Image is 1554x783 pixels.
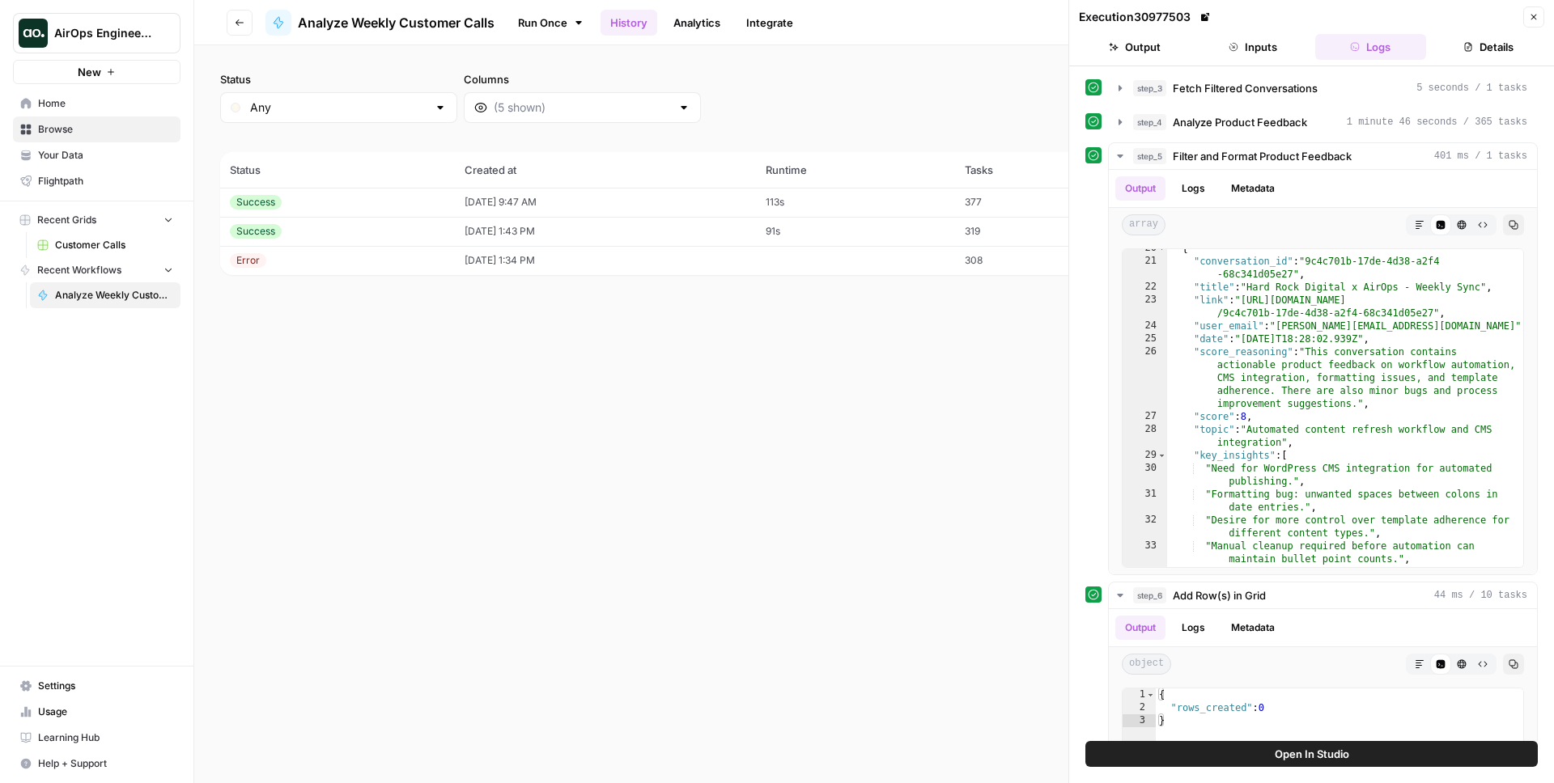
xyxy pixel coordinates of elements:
[38,122,173,137] span: Browse
[1123,462,1167,488] div: 30
[1109,75,1537,101] button: 5 seconds / 1 tasks
[1123,714,1156,727] div: 3
[13,673,180,699] a: Settings
[13,725,180,751] a: Learning Hub
[1434,149,1527,163] span: 401 ms / 1 tasks
[1173,148,1352,164] span: Filter and Format Product Feedback
[13,168,180,194] a: Flightpath
[1172,616,1215,640] button: Logs
[1123,449,1167,462] div: 29
[13,13,180,53] button: Workspace: AirOps Engineering
[455,188,756,217] td: [DATE] 9:47 AM
[19,19,48,48] img: AirOps Engineering Logo
[13,699,180,725] a: Usage
[1157,449,1166,462] span: Toggle code folding, rows 29 through 36
[1123,294,1167,320] div: 23
[250,99,427,116] input: Any
[1085,741,1538,767] button: Open In Studio
[220,71,457,87] label: Status
[664,10,730,36] a: Analytics
[1123,565,1167,591] div: 34
[1275,746,1349,762] span: Open In Studio
[756,217,956,246] td: 91s
[1133,114,1166,130] span: step_4
[1123,345,1167,410] div: 26
[265,10,495,36] a: Analyze Weekly Customer Calls
[1123,255,1167,281] div: 21
[220,123,1528,152] span: (3 records)
[13,208,180,232] button: Recent Grids
[1109,170,1537,574] div: 401 ms / 1 tasks
[38,756,173,771] span: Help + Support
[78,64,101,80] span: New
[455,152,756,188] th: Created at
[507,9,594,36] a: Run Once
[1109,143,1537,169] button: 401 ms / 1 tasks
[1079,34,1191,60] button: Output
[30,282,180,308] a: Analyze Weekly Customer Calls
[38,96,173,111] span: Home
[1115,616,1165,640] button: Output
[30,232,180,258] a: Customer Calls
[38,174,173,188] span: Flightpath
[1146,688,1155,701] span: Toggle code folding, rows 1 through 3
[1221,176,1284,201] button: Metadata
[1173,587,1266,603] span: Add Row(s) in Grid
[38,148,173,163] span: Your Data
[1347,115,1527,129] span: 1 minute 46 seconds / 365 tasks
[1315,34,1427,60] button: Logs
[1123,688,1156,701] div: 1
[38,679,173,693] span: Settings
[13,142,180,168] a: Your Data
[955,217,1112,246] td: 319
[13,60,180,84] button: New
[38,730,173,745] span: Learning Hub
[37,263,121,277] span: Recent Workflows
[1133,148,1166,164] span: step_5
[37,213,96,227] span: Recent Grids
[455,246,756,275] td: [DATE] 1:34 PM
[1123,701,1156,714] div: 2
[1133,587,1166,603] span: step_6
[1434,588,1527,603] span: 44 ms / 10 tasks
[13,91,180,116] a: Home
[1123,332,1167,345] div: 25
[1122,654,1171,675] span: object
[230,195,282,210] div: Success
[13,116,180,142] a: Browse
[1133,80,1166,96] span: step_3
[1109,109,1537,135] button: 1 minute 46 seconds / 365 tasks
[1221,616,1284,640] button: Metadata
[955,188,1112,217] td: 377
[756,188,956,217] td: 113s
[1173,80,1318,96] span: Fetch Filtered Conversations
[13,751,180,777] button: Help + Support
[1173,114,1307,130] span: Analyze Product Feedback
[1109,582,1537,608] button: 44 ms / 10 tasks
[1123,540,1167,565] div: 33
[1123,423,1167,449] div: 28
[1416,81,1527,95] span: 5 seconds / 1 tasks
[601,10,657,36] a: History
[1123,281,1167,294] div: 22
[455,217,756,246] td: [DATE] 1:43 PM
[55,288,173,303] span: Analyze Weekly Customer Calls
[230,224,282,239] div: Success
[220,152,455,188] th: Status
[1197,34,1309,60] button: Inputs
[464,71,701,87] label: Columns
[1123,410,1167,423] div: 27
[230,253,266,268] div: Error
[1172,176,1215,201] button: Logs
[1123,320,1167,332] div: 24
[1122,214,1165,235] span: array
[38,705,173,719] span: Usage
[55,238,173,252] span: Customer Calls
[955,152,1112,188] th: Tasks
[955,246,1112,275] td: 308
[298,13,495,32] span: Analyze Weekly Customer Calls
[737,10,803,36] a: Integrate
[1433,34,1544,60] button: Details
[1115,176,1165,201] button: Output
[1123,488,1167,514] div: 31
